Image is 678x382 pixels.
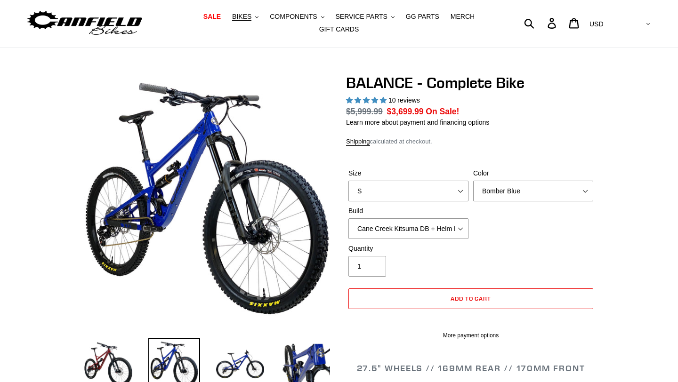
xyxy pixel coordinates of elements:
span: $3,699.99 [387,107,424,116]
s: $5,999.99 [346,107,383,116]
label: Size [348,168,468,178]
a: Shipping [346,138,370,146]
button: BIKES [227,10,263,23]
span: MERCH [451,13,475,21]
a: GIFT CARDS [315,23,364,36]
a: More payment options [348,331,593,340]
span: On Sale! [426,105,459,118]
span: COMPONENTS [270,13,317,21]
img: Canfield Bikes [26,8,144,38]
span: 5.00 stars [346,96,388,104]
span: GIFT CARDS [319,25,359,33]
a: Learn more about payment and financing options [346,119,489,126]
a: SALE [199,10,226,23]
span: BIKES [232,13,251,21]
h1: BALANCE - Complete Bike [346,74,596,92]
span: GG PARTS [406,13,439,21]
span: 10 reviews [388,96,420,104]
button: Add to cart [348,288,593,309]
a: MERCH [446,10,479,23]
input: Search [529,13,553,33]
label: Color [473,168,593,178]
h2: 27.5" WHEELS // 169MM REAR // 170MM FRONT [346,363,596,374]
span: SALE [203,13,221,21]
span: SERVICE PARTS [335,13,387,21]
a: GG PARTS [401,10,444,23]
span: Add to cart [451,295,492,302]
label: Quantity [348,244,468,254]
button: COMPONENTS [265,10,329,23]
button: SERVICE PARTS [331,10,399,23]
div: calculated at checkout. [346,137,596,146]
img: BALANCE - Complete Bike [84,76,330,321]
label: Build [348,206,468,216]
